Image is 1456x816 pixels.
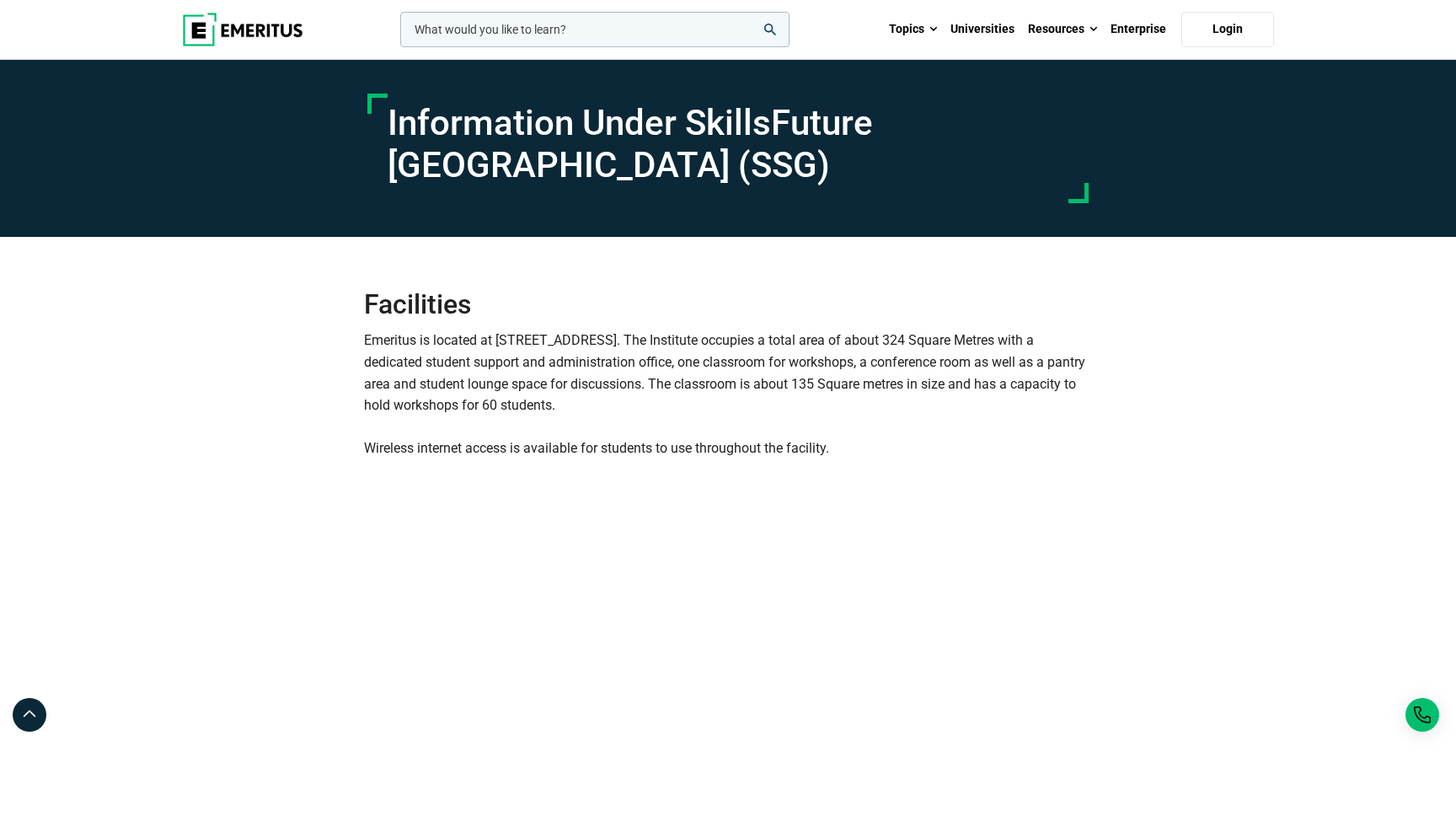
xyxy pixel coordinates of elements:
p: Emeritus is located at [STREET_ADDRESS]. The Institute occupies a total area of about 324 Square ... [364,330,1092,416]
a: Login [1181,12,1274,47]
p: Wireless internet access is available for students to use throughout the facility. [364,438,1092,459]
h1: Information Under SkillsFuture [GEOGRAPHIC_DATA] (SSG) [388,102,1068,187]
input: woocommerce-product-search-field-0 [400,12,790,47]
h2: Facilities [364,237,1092,321]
